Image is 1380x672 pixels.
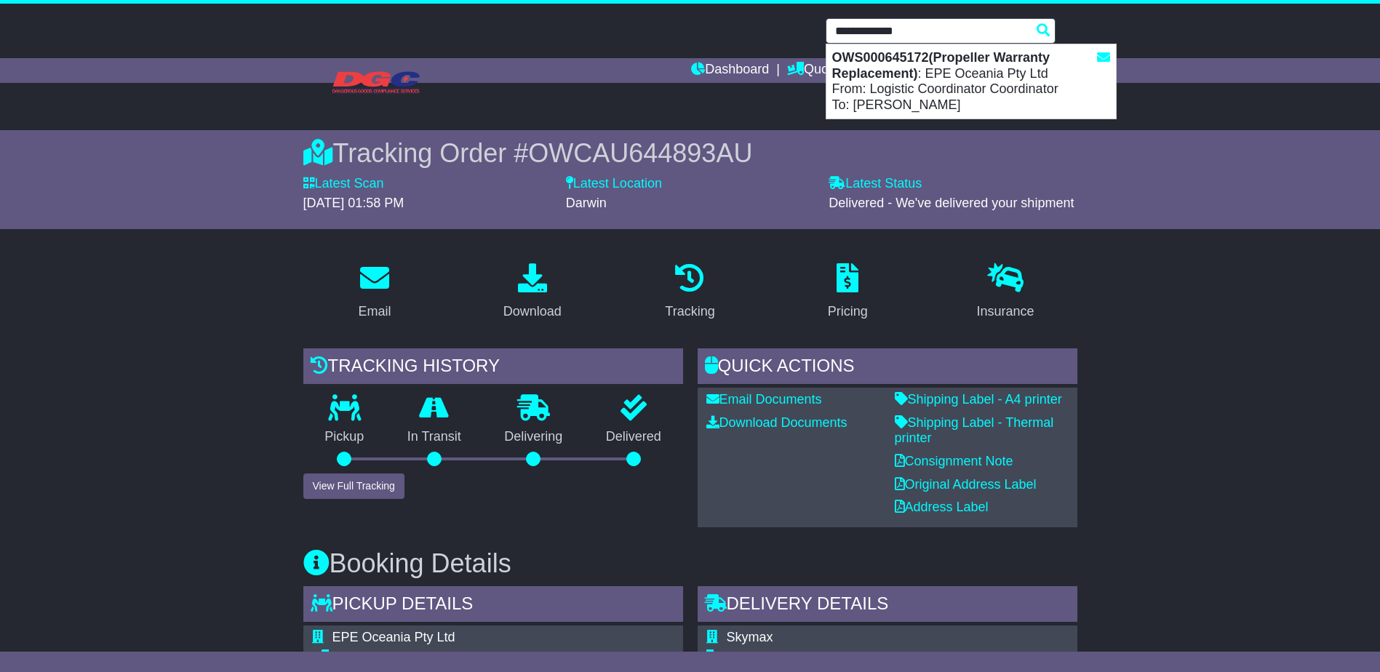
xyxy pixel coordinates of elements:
[895,454,1013,468] a: Consignment Note
[332,649,402,664] span: Commercial
[303,549,1077,578] h3: Booking Details
[303,348,683,388] div: Tracking history
[303,586,683,625] div: Pickup Details
[826,44,1116,119] div: : EPE Oceania Pty Ltd From: Logistic Coordinator Coordinator To: [PERSON_NAME]
[503,302,562,321] div: Download
[829,176,922,192] label: Latest Status
[348,258,400,327] a: Email
[895,477,1037,492] a: Original Address Label
[386,429,483,445] p: In Transit
[968,258,1044,327] a: Insurance
[303,196,404,210] span: [DATE] 01:58 PM
[832,50,1050,81] strong: OWS000645172(Propeller Warranty Replacement)
[332,630,455,644] span: EPE Oceania Pty Ltd
[698,348,1077,388] div: Quick Actions
[895,392,1062,407] a: Shipping Label - A4 printer
[727,649,797,664] span: Commercial
[303,473,404,499] button: View Full Tracking
[665,302,714,321] div: Tracking
[303,429,386,445] p: Pickup
[818,258,877,327] a: Pricing
[691,58,769,83] a: Dashboard
[303,176,384,192] label: Latest Scan
[828,302,868,321] div: Pricing
[698,586,1077,625] div: Delivery Details
[483,429,585,445] p: Delivering
[303,137,1077,169] div: Tracking Order #
[895,500,989,514] a: Address Label
[358,302,391,321] div: Email
[977,302,1034,321] div: Insurance
[566,176,662,192] label: Latest Location
[528,138,752,168] span: OWCAU644893AU
[829,196,1074,210] span: Delivered - We've delivered your shipment
[655,258,724,327] a: Tracking
[494,258,571,327] a: Download
[787,58,873,83] a: Quote/Book
[895,415,1054,446] a: Shipping Label - Thermal printer
[584,429,683,445] p: Delivered
[727,649,964,665] div: Delivery
[727,630,773,644] span: Skymax
[566,196,607,210] span: Darwin
[706,392,822,407] a: Email Documents
[332,649,613,665] div: Pickup
[706,415,847,430] a: Download Documents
